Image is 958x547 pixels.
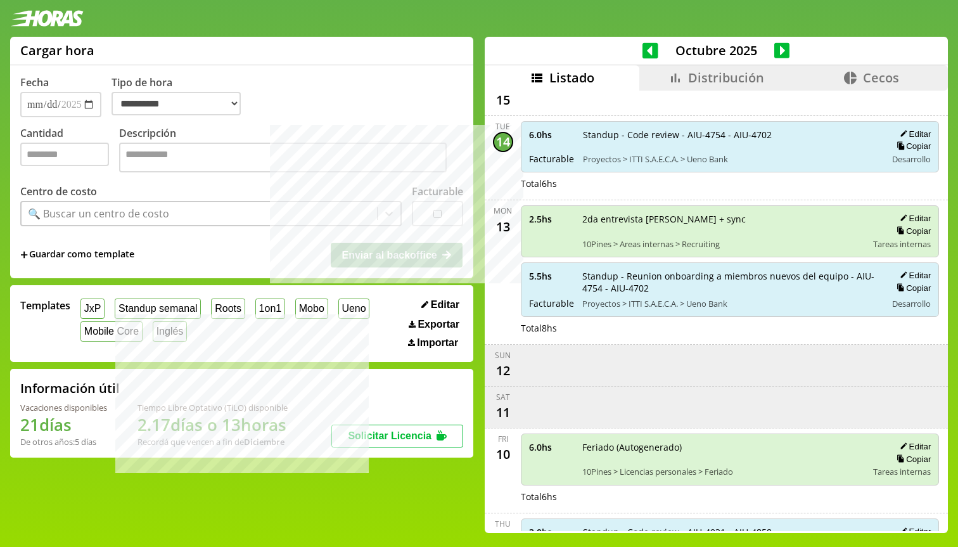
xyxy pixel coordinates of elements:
button: Copiar [893,141,931,151]
div: Recordá que vencen a fin de [137,436,288,447]
button: Roots [211,299,245,318]
span: Facturable [529,297,573,309]
div: scrollable content [485,91,948,531]
button: Editar [896,441,931,452]
button: JxP [80,299,105,318]
label: Fecha [20,75,49,89]
span: Solicitar Licencia [348,430,431,441]
b: Diciembre [244,436,284,447]
span: 10Pines > Licencias personales > Feriado [582,466,865,477]
span: Cecos [863,69,899,86]
button: Copiar [893,226,931,236]
h1: 21 días [20,413,107,436]
button: Editar [896,526,931,537]
span: Distribución [688,69,764,86]
button: Editar [418,299,463,311]
div: Tiempo Libre Optativo (TiLO) disponible [137,402,288,413]
button: Exportar [405,318,463,331]
span: Proyectos > ITTI S.A.E.C.A. > Ueno Bank [583,153,878,165]
span: Listado [549,69,594,86]
span: Importar [417,337,458,349]
button: Mobile Core [80,321,143,341]
div: Mon [494,205,512,216]
div: 10 [493,444,513,465]
button: Solicitar Licencia [331,425,463,447]
button: Copiar [893,454,931,465]
span: 3.0 hs [529,526,574,538]
span: Editar [431,299,459,311]
button: Mobo [295,299,328,318]
button: Editar [896,213,931,224]
span: Octubre 2025 [658,42,774,59]
div: 🔍 Buscar un centro de costo [28,207,169,221]
select: Tipo de hora [112,92,241,115]
span: Proyectos > ITTI S.A.E.C.A. > Ueno Bank [582,298,878,309]
label: Centro de costo [20,184,97,198]
h1: 2.17 días o 13 horas [137,413,288,436]
div: 11 [493,402,513,423]
span: Standup - Code review - AIU-4931 - AIU-4858 [583,526,878,538]
span: Desarrollo [892,153,931,165]
h2: Información útil [20,380,120,397]
button: Ueno [338,299,370,318]
span: Standup - Reunion onboarding a miembros nuevos del equipo - AIU-4754 - AIU-4702 [582,270,878,294]
span: +Guardar como template [20,248,134,262]
span: Facturable [529,153,574,165]
span: 6.0 hs [529,441,573,453]
label: Cantidad [20,126,119,176]
span: + [20,248,28,262]
button: Editar [896,129,931,139]
div: De otros años: 5 días [20,436,107,447]
span: Exportar [418,319,459,330]
span: 2.5 hs [529,213,573,225]
h1: Cargar hora [20,42,94,59]
label: Descripción [119,126,463,176]
div: Total 8 hs [521,322,940,334]
div: Sat [496,392,510,402]
button: Inglés [153,321,187,341]
span: 10Pines > Areas internas > Recruiting [582,238,865,250]
div: 14 [493,132,513,152]
div: Fri [498,434,508,444]
button: Copiar [893,283,931,293]
div: 15 [493,90,513,110]
div: 13 [493,216,513,236]
span: Desarrollo [892,298,931,309]
span: Tareas internas [873,466,931,477]
div: Vacaciones disponibles [20,402,107,413]
span: Feriado (Autogenerado) [582,441,865,453]
div: 12 [493,361,513,381]
button: 1on1 [255,299,285,318]
img: logotipo [10,10,84,27]
button: Editar [896,270,931,281]
div: Sun [495,350,511,361]
label: Facturable [412,184,463,198]
input: Cantidad [20,143,109,166]
label: Tipo de hora [112,75,251,117]
span: 6.0 hs [529,129,574,141]
span: 5.5 hs [529,270,573,282]
div: Total 6 hs [521,177,940,190]
div: Total 6 hs [521,491,940,503]
span: Standup - Code review - AIU-4754 - AIU-4702 [583,129,878,141]
button: Standup semanal [115,299,201,318]
span: 2da entrevista [PERSON_NAME] + sync [582,213,865,225]
div: Tue [495,121,510,132]
span: Tareas internas [873,238,931,250]
div: Thu [495,518,511,529]
span: Templates [20,299,70,312]
textarea: Descripción [119,143,447,172]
